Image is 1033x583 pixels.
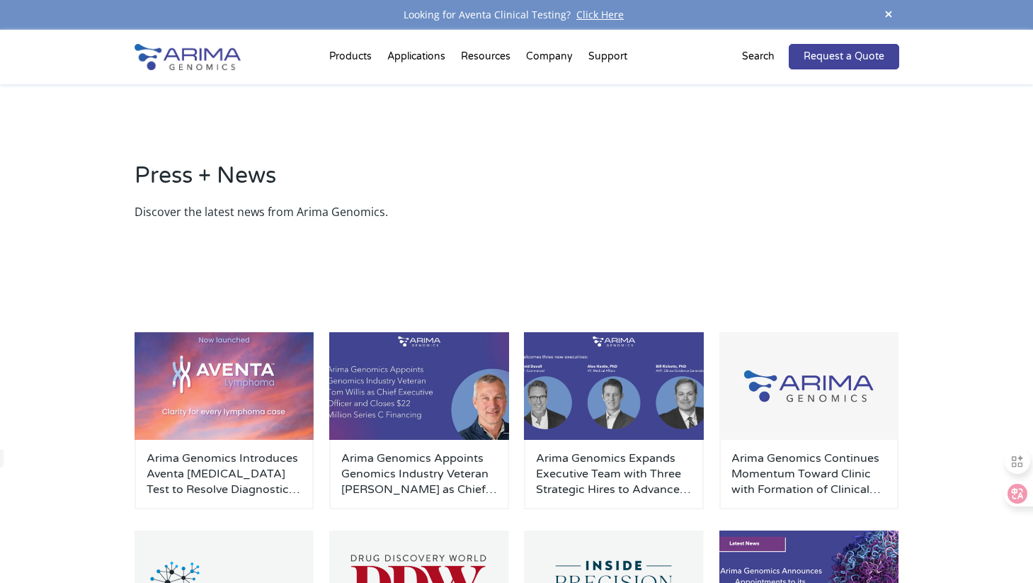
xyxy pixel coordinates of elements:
[536,451,692,497] a: Arima Genomics Expands Executive Team with Three Strategic Hires to Advance Clinical Applications...
[147,451,302,497] a: Arima Genomics Introduces Aventa [MEDICAL_DATA] Test to Resolve Diagnostic Uncertainty in B- and ...
[571,8,629,21] a: Click Here
[789,44,899,69] a: Request a Quote
[341,451,497,497] a: Arima Genomics Appoints Genomics Industry Veteran [PERSON_NAME] as Chief Executive Officer and Cl...
[329,332,509,440] img: Personnel-Announcement-LinkedIn-Carousel-22025-1-500x300.jpg
[135,332,314,440] img: AventaLymphoma-500x300.jpg
[135,203,899,221] p: Discover the latest news from Arima Genomics.
[742,47,775,66] p: Search
[135,6,899,24] div: Looking for Aventa Clinical Testing?
[135,160,899,203] h2: Press + News
[524,332,704,440] img: Personnel-Announcement-LinkedIn-Carousel-22025-500x300.png
[135,44,241,70] img: Arima-Genomics-logo
[731,451,887,497] a: Arima Genomics Continues Momentum Toward Clinic with Formation of Clinical Advisory Board
[719,332,899,440] img: Group-929-500x300.jpg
